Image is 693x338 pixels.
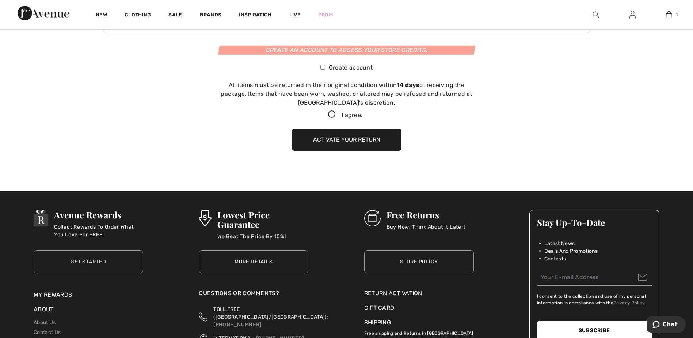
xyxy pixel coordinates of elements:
a: Clothing [125,12,151,19]
a: Brands [200,12,222,19]
a: Privacy Policy [613,300,644,305]
a: Return Activation [364,289,474,298]
input: Your E-mail Address [537,269,652,286]
a: New [96,12,107,19]
strong: 14 days [397,82,419,89]
p: Buy Now! Think About It Later! [387,223,465,238]
img: Toll Free (Canada/US) [199,305,207,328]
img: Lowest Price Guarantee [199,210,211,226]
img: search the website [593,10,599,19]
a: Sale [168,12,182,19]
img: 1ère Avenue [18,6,69,20]
label: I consent to the collection and use of my personal information in compliance with the . [537,293,652,306]
span: Contests [544,255,566,263]
span: 1 [676,11,678,18]
div: Questions or Comments? [199,289,308,301]
a: Sign In [624,10,641,19]
img: My Info [629,10,636,19]
img: My Bag [666,10,672,19]
a: Shipping [364,319,391,326]
p: We Beat The Price By 10%! [217,233,309,247]
a: Get Started [34,250,143,273]
div: Create an account to access your store credits. [218,46,475,55]
a: Contact Us [34,329,61,335]
div: All items must be returned in their original condition within of receiving the package. Items tha... [219,81,475,107]
h3: Lowest Price Guarantee [217,210,309,229]
label: I agree. [322,111,371,120]
input: Create account [320,65,325,70]
a: Live [289,11,301,19]
span: Deals And Promotions [544,247,598,255]
a: More Details [199,250,308,273]
span: TOLL FREE ([GEOGRAPHIC_DATA]/[GEOGRAPHIC_DATA]): [213,306,328,320]
h3: Stay Up-To-Date [537,218,652,227]
a: Gift Card [364,304,474,312]
iframe: Opens a widget where you can chat to one of our agents [647,316,686,334]
a: Prom [318,11,333,19]
label: Create account [320,63,373,72]
h3: Avenue Rewards [54,210,143,219]
img: Free Returns [364,210,381,226]
a: 1 [651,10,687,19]
a: Store Policy [364,250,474,273]
button: Activate your return [292,129,401,151]
span: Latest News [544,240,575,247]
span: Inspiration [239,12,271,19]
a: [PHONE_NUMBER] [213,322,261,328]
img: Avenue Rewards [34,210,48,226]
h3: Free Returns [387,210,465,219]
p: Collect Rewards To Order What You Love For FREE! [54,223,143,238]
a: My Rewards [34,291,72,298]
div: About [34,305,143,318]
a: About Us [34,319,56,326]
